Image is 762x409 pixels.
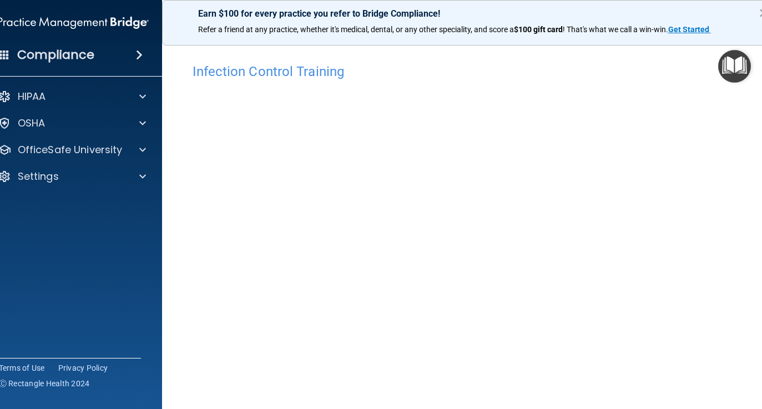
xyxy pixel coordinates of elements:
[18,170,59,183] p: Settings
[198,8,742,19] p: Earn $100 for every practice you refer to Bridge Compliance!
[514,25,563,34] strong: $100 gift card
[58,362,108,373] a: Privacy Policy
[668,25,709,34] strong: Get Started
[563,25,668,34] span: ! That's what we call a win-win.
[193,64,748,79] h4: Infection Control Training
[18,143,123,156] p: OfficeSafe University
[668,25,711,34] a: Get Started
[17,47,94,63] h4: Compliance
[198,25,514,34] span: Refer a friend at any practice, whether it's medical, dental, or any other speciality, and score a
[718,50,751,83] button: Open Resource Center
[18,117,46,130] p: OSHA
[18,90,46,103] p: HIPAA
